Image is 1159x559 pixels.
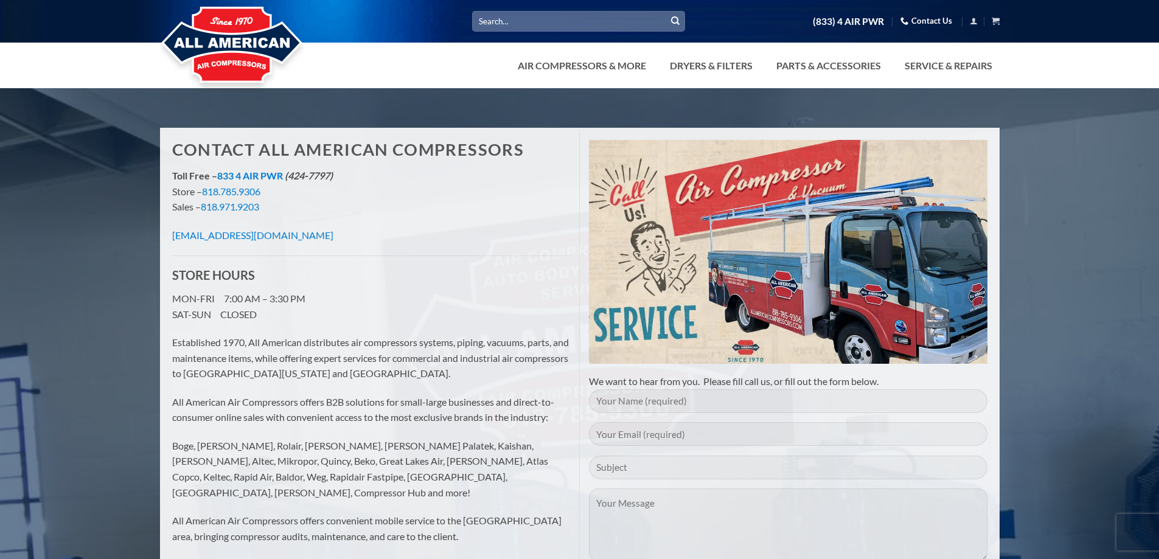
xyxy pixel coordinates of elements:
input: Your Email (required) [589,422,987,446]
p: Store – Sales – [172,168,571,215]
p: All American Air Compressors offers B2B solutions for small-large businesses and direct-to-consum... [172,394,571,425]
a: Air Compressors & More [510,54,653,78]
a: 833 4 AIR PWR [217,170,283,181]
a: [EMAIL_ADDRESS][DOMAIN_NAME] [172,229,333,241]
img: Air Compressor Service [589,140,987,364]
a: 818.971.9203 [201,201,259,212]
p: We want to hear from you. Please fill call us, or fill out the form below. [589,373,987,389]
input: Your Name (required) [589,389,987,413]
a: Dryers & Filters [663,54,760,78]
p: Established 1970, All American distributes air compressors systems, piping, vacuums, parts, and m... [172,335,571,381]
button: Submit [666,12,684,30]
a: Parts & Accessories [769,54,888,78]
a: 818.785.9306 [202,186,260,197]
h1: Contact All American Compressors [172,140,571,160]
a: Login [970,13,978,29]
p: All American Air Compressors offers convenient mobile service to the [GEOGRAPHIC_DATA] area, brin... [172,513,571,544]
a: (833) 4 AIR PWR [813,11,884,32]
em: (424-7797) [285,170,333,181]
a: Contact Us [900,12,952,30]
input: Subject [589,456,987,479]
a: Service & Repairs [897,54,1000,78]
a: View cart [992,13,1000,29]
p: MON-FRI 7:00 AM – 3:30 PM SAT-SUN CLOSED [172,291,571,322]
strong: Toll Free – [172,170,333,181]
p: Boge, [PERSON_NAME], Rolair, [PERSON_NAME], [PERSON_NAME] Palatek, Kaishan, [PERSON_NAME], Altec,... [172,438,571,500]
input: Search… [472,11,685,31]
strong: STORE HOURS [172,268,255,282]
